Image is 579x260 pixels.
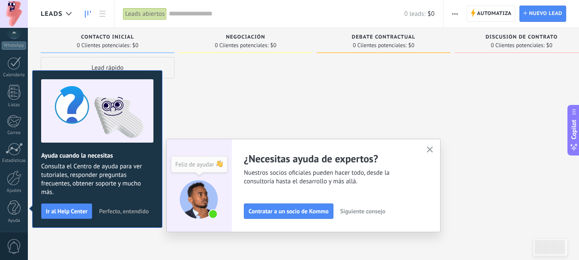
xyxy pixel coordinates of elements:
[270,43,276,48] span: $0
[529,6,562,21] span: Nuevo lead
[428,10,435,18] span: $0
[244,152,416,165] h2: ¿Necesitas ayuda de expertos?
[41,203,92,219] button: Ir al Help Center
[81,34,134,40] span: Contacto inicial
[2,158,27,164] div: Estadísticas
[41,162,153,197] span: Consulta el Centro de ayuda para ver tutoriales, responder preguntas frecuentes, obtener soporte ...
[226,34,265,40] span: Negociación
[95,6,110,22] a: Lista
[491,43,544,48] span: 0 Clientes potenciales:
[477,6,512,21] span: Automatiza
[352,34,415,40] span: Debate contractual
[2,42,26,50] div: WhatsApp
[123,8,167,20] div: Leads abiertos
[41,152,153,160] h2: Ayuda cuando la necesitas
[215,43,268,48] span: 0 Clientes potenciales:
[46,208,87,214] span: Ir al Help Center
[244,169,416,186] span: Nuestros socios oficiales pueden hacer todo, desde la consultoría hasta el desarrollo y más allá.
[95,205,153,218] button: Perfecto, entendido
[486,34,558,40] span: Discusión de contrato
[99,208,149,214] span: Perfecto, entendido
[467,6,516,22] a: Automatiza
[353,43,406,48] span: 0 Clientes potenciales:
[519,6,566,22] a: Nuevo lead
[2,218,27,224] div: Ayuda
[132,43,138,48] span: $0
[336,205,389,218] button: Siguiente consejo
[546,43,552,48] span: $0
[2,72,27,78] div: Calendario
[77,43,130,48] span: 0 Clientes potenciales:
[340,208,385,214] span: Siguiente consejo
[570,120,578,139] span: Copilot
[2,188,27,194] div: Ajustes
[41,57,174,78] div: Lead rápido
[81,6,95,22] a: Leads
[183,34,308,42] div: Negociación
[404,10,425,18] span: 0 leads:
[408,43,414,48] span: $0
[449,6,461,22] button: Más
[2,102,27,108] div: Listas
[45,34,170,42] div: Contacto inicial
[321,34,446,42] div: Debate contractual
[41,10,63,18] span: Leads
[244,203,333,219] button: Contratar a un socio de Kommo
[249,208,329,214] span: Contratar a un socio de Kommo
[2,130,27,136] div: Correo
